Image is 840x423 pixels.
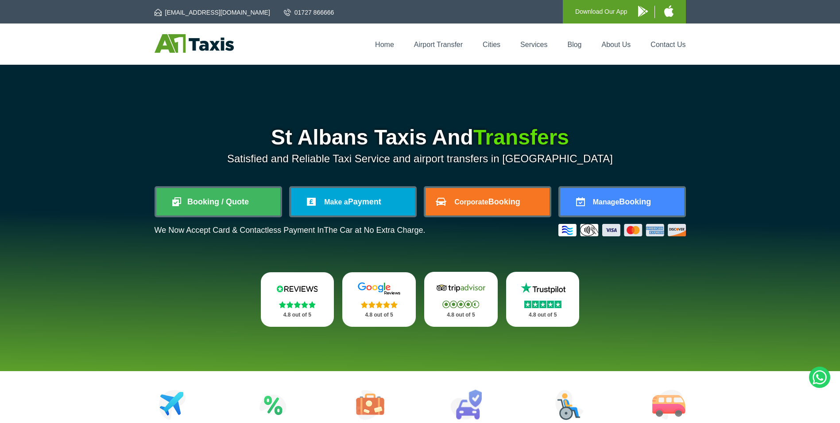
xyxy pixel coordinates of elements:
[284,8,334,17] a: 01727 866666
[424,272,498,327] a: Tripadvisor Stars 4.8 out of 5
[159,390,186,420] img: Airport Transfers
[473,125,569,149] span: Transfers
[555,390,584,420] img: Wheelchair
[356,390,384,420] img: Tours
[261,272,334,327] a: Reviews.io Stars 4.8 out of 5
[426,188,550,215] a: CorporateBooking
[558,224,686,236] img: Credit And Debit Cards
[361,301,398,308] img: Stars
[291,188,415,215] a: Make aPayment
[450,390,482,420] img: Car Rental
[506,272,580,327] a: Trustpilot Stars 4.8 out of 5
[516,282,569,295] img: Trustpilot
[324,198,348,206] span: Make a
[454,198,488,206] span: Corporate
[271,282,324,295] img: Reviews.io
[155,8,270,17] a: [EMAIL_ADDRESS][DOMAIN_NAME]
[271,309,325,321] p: 4.8 out of 5
[155,127,686,148] h1: St Albans Taxis And
[434,282,488,295] img: Tripadvisor
[375,41,394,48] a: Home
[524,301,561,308] img: Stars
[342,272,416,327] a: Google Stars 4.8 out of 5
[434,309,488,321] p: 4.8 out of 5
[652,390,685,420] img: Minibus
[279,301,316,308] img: Stars
[520,41,547,48] a: Services
[414,41,463,48] a: Airport Transfer
[155,34,234,53] img: A1 Taxis St Albans LTD
[650,41,685,48] a: Contact Us
[483,41,500,48] a: Cities
[352,309,406,321] p: 4.8 out of 5
[638,6,648,17] img: A1 Taxis Android App
[664,5,674,17] img: A1 Taxis iPhone App
[324,226,425,235] span: The Car at No Extra Charge.
[442,301,479,308] img: Stars
[259,390,286,420] img: Attractions
[155,153,686,165] p: Satisfied and Reliable Taxi Service and airport transfers in [GEOGRAPHIC_DATA]
[560,188,684,215] a: ManageBooking
[156,188,280,215] a: Booking / Quote
[602,41,631,48] a: About Us
[567,41,581,48] a: Blog
[352,282,406,295] img: Google
[575,6,627,17] p: Download Our App
[593,198,619,206] span: Manage
[155,226,426,235] p: We Now Accept Card & Contactless Payment In
[516,309,570,321] p: 4.8 out of 5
